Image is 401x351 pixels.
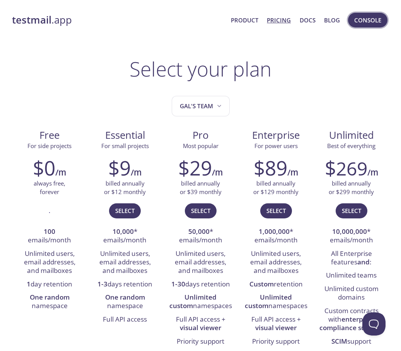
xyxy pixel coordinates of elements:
span: Best of everything [327,142,375,150]
button: Gal's team [172,96,230,116]
p: always free, forever [34,179,65,196]
strong: Unlimited custom [245,293,292,310]
strong: 50,000 [188,227,210,236]
button: Console [348,13,387,27]
span: For side projects [27,142,72,150]
strong: 100 [44,227,55,236]
button: Select [336,203,367,218]
h2: $89 [254,156,287,179]
h6: /m [212,166,223,179]
li: Unlimited teams [319,269,383,282]
p: billed annually or $12 monthly [104,179,146,196]
span: 269 [336,156,367,181]
li: Full API access [93,313,157,326]
li: Custom contracts with [319,305,383,335]
button: Select [260,203,292,218]
strong: 1-3 [97,279,108,288]
h2: $0 [33,156,55,179]
li: retention [244,278,308,291]
li: Unlimited custom domains [319,283,383,305]
span: Select [266,206,286,216]
li: Full API access + [169,313,232,335]
button: Select [109,203,141,218]
span: Free [18,129,81,142]
p: billed annually or $299 monthly [329,179,374,196]
li: emails/month [18,225,82,247]
h2: $ [325,156,367,179]
strong: 1,000,000 [259,227,290,236]
li: namespace [18,291,82,313]
strong: and [357,257,370,266]
strong: visual viewer [180,323,221,332]
strong: testmail [12,13,51,27]
strong: 1 [27,279,31,288]
a: Blog [324,15,340,25]
li: * emails/month [319,225,383,247]
span: Select [191,206,210,216]
strong: 10,000 [113,227,134,236]
span: For power users [254,142,298,150]
h6: /m [367,166,378,179]
li: Unlimited users, email addresses, and mailboxes [169,247,232,278]
span: Console [354,15,381,25]
li: days retention [93,278,157,291]
h6: /m [287,166,298,179]
span: Select [115,206,135,216]
a: Docs [300,15,316,25]
a: Product [231,15,258,25]
h6: /m [55,166,66,179]
li: Unlimited users, email addresses, and mailboxes [18,247,82,278]
span: Pro [169,129,232,142]
strong: visual viewer [255,323,297,332]
li: namespace [93,291,157,313]
strong: 10,000,000 [332,227,367,236]
strong: Unlimited custom [169,293,217,310]
strong: 1-30 [171,279,185,288]
span: Essential [94,129,157,142]
li: Priority support [244,335,308,348]
li: * emails/month [244,225,308,247]
p: billed annually or $129 monthly [253,179,299,196]
span: Most popular [183,142,218,150]
span: Unlimited [329,128,374,142]
strong: Custom [249,279,274,288]
span: Gal's team [180,101,223,111]
a: testmail.app [12,14,225,27]
li: day retention [18,278,82,291]
p: billed annually or $39 monthly [180,179,222,196]
span: For small projects [101,142,149,150]
li: namespaces [244,291,308,313]
li: * emails/month [169,225,232,247]
button: Select [185,203,217,218]
li: Unlimited users, email addresses, and mailboxes [244,247,308,278]
h2: $29 [178,156,212,179]
span: Enterprise [244,129,307,142]
li: * emails/month [93,225,157,247]
li: support [319,335,383,348]
li: All Enterprise features : [319,247,383,269]
li: Priority support [169,335,232,348]
span: Select [342,206,361,216]
h1: Select your plan [130,57,271,80]
strong: enterprise compliance support [319,315,383,332]
li: Full API access + [244,313,308,335]
li: days retention [169,278,232,291]
strong: SCIM [331,337,347,346]
iframe: Help Scout Beacon - Open [362,312,386,336]
strong: One random [105,293,145,302]
h2: $9 [108,156,131,179]
li: namespaces [169,291,232,313]
strong: One random [30,293,70,302]
h6: /m [131,166,142,179]
li: Unlimited users, email addresses, and mailboxes [93,247,157,278]
a: Pricing [267,15,291,25]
